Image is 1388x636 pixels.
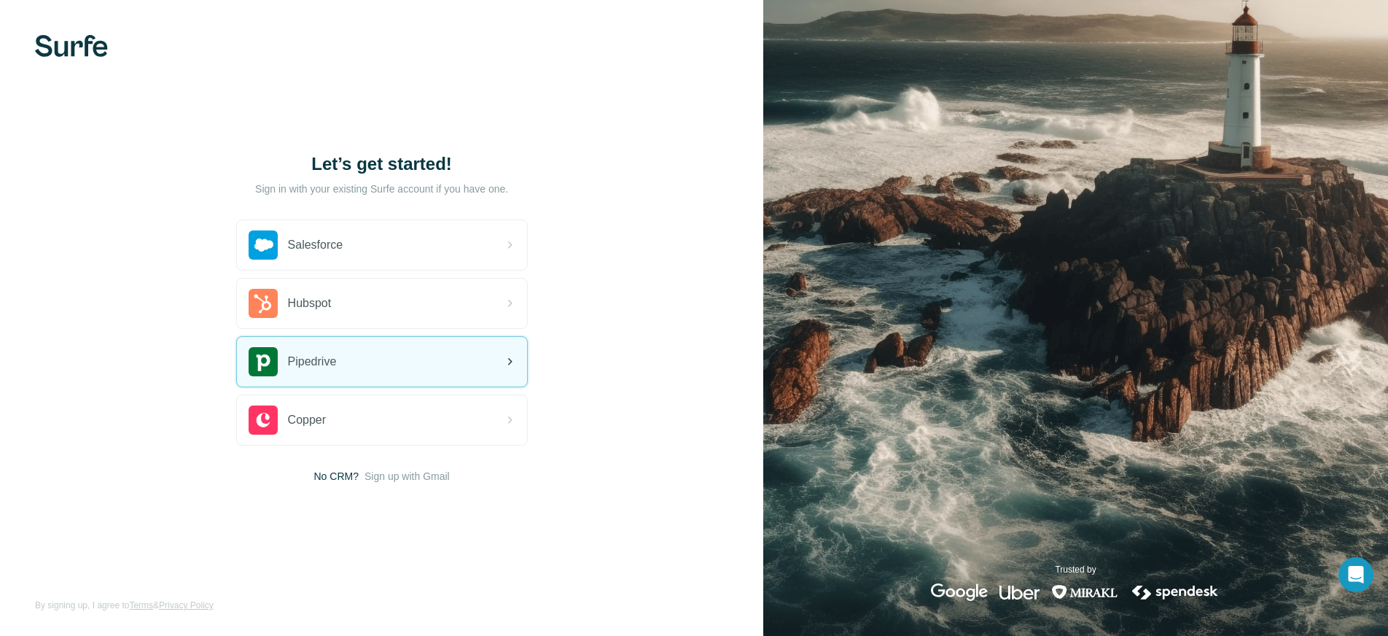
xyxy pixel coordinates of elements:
[249,289,278,318] img: hubspot's logo
[288,353,337,371] span: Pipedrive
[364,469,450,484] button: Sign up with Gmail
[159,600,214,610] a: Privacy Policy
[999,583,1040,601] img: uber's logo
[1130,583,1220,601] img: spendesk's logo
[288,236,343,254] span: Salesforce
[1051,583,1118,601] img: mirakl's logo
[314,469,359,484] span: No CRM?
[249,230,278,260] img: salesforce's logo
[249,406,278,435] img: copper's logo
[288,295,332,312] span: Hubspot
[129,600,153,610] a: Terms
[1338,557,1373,592] div: Open Intercom Messenger
[236,152,528,176] h1: Let’s get started!
[255,182,508,196] p: Sign in with your existing Surfe account if you have one.
[931,583,988,601] img: google's logo
[288,411,326,429] span: Copper
[35,599,214,612] span: By signing up, I agree to &
[1055,563,1096,576] p: Trusted by
[35,35,108,57] img: Surfe's logo
[249,347,278,376] img: pipedrive's logo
